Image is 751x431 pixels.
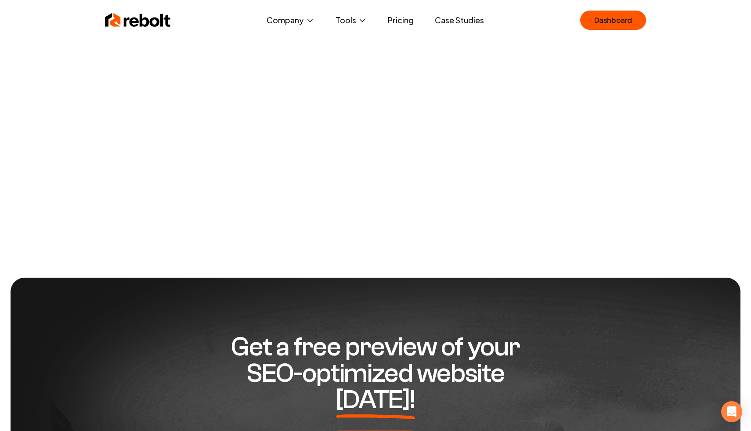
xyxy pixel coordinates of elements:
a: Dashboard [580,11,646,30]
span: [DATE]! [336,387,415,413]
h2: Get a free preview of your SEO-optimized website [207,334,544,413]
a: Pricing [381,11,421,29]
a: Case Studies [428,11,491,29]
div: Open Intercom Messenger [721,401,742,422]
img: Rebolt Logo [105,11,171,29]
button: Company [260,11,321,29]
button: Tools [329,11,374,29]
